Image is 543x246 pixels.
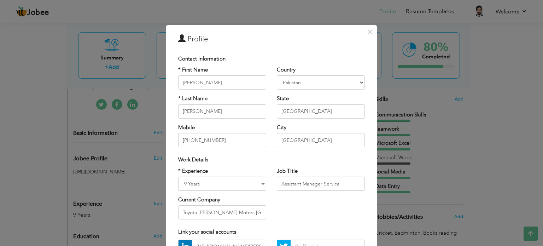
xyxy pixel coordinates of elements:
label: City [277,124,286,131]
label: * Experience [178,167,208,175]
span: Link your social accounts [178,228,236,235]
span: Work Details [178,156,208,163]
label: Current Company [178,196,220,204]
span: Contact Information [178,55,226,62]
span: × [367,25,373,38]
button: Close [364,26,375,38]
label: Mobile [178,124,195,131]
h3: Profile [178,34,365,45]
label: * Last Name [178,95,208,102]
label: State [277,95,289,102]
label: Country [277,66,296,74]
label: * First Name [178,66,208,74]
label: Job Title [277,167,298,175]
